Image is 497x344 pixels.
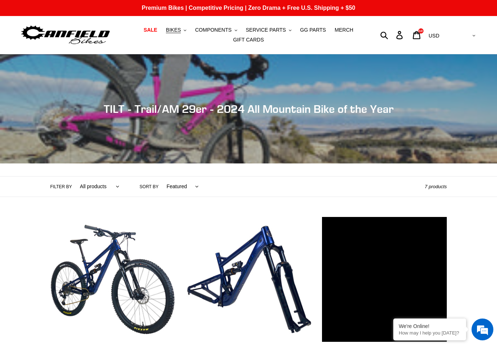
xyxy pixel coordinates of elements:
[166,27,181,33] span: BIKES
[195,27,231,33] span: COMPONENTS
[162,25,190,35] button: BIKES
[144,27,157,33] span: SALE
[297,25,330,35] a: GG PARTS
[242,25,295,35] button: SERVICE PARTS
[246,27,286,33] span: SERVICE PARTS
[20,24,111,47] img: Canfield Bikes
[331,25,357,35] a: MERCH
[230,35,268,45] a: GIFT CARDS
[300,27,326,33] span: GG PARTS
[104,102,394,115] span: TILT - Trail/AM 29er - 2024 All Mountain Bike of the Year
[140,183,159,190] label: Sort by
[50,183,72,190] label: Filter by
[409,27,426,43] a: 10
[335,27,353,33] span: MERCH
[419,29,423,33] span: 10
[233,37,264,43] span: GIFT CARDS
[191,25,240,35] button: COMPONENTS
[140,25,161,35] a: SALE
[399,330,461,336] p: How may I help you today?
[399,323,461,329] div: We're Online!
[425,184,447,189] span: 7 products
